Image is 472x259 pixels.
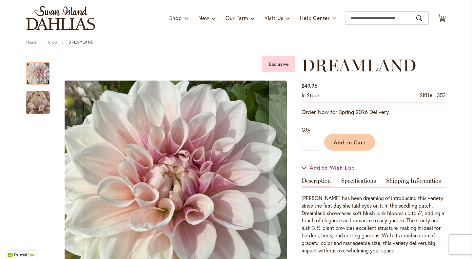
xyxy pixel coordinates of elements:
span: Add to Wish List [310,164,355,171]
span: Visit Us [265,14,284,21]
a: store logo [26,6,95,30]
iframe: Launch Accessibility Center [5,236,23,254]
a: Shop [48,40,57,45]
p: Order Now for Spring 2026 Delivery [302,108,446,116]
p: [PERSON_NAME] has been dreaming of introducing this variety since the first day she laid eyes on ... [302,194,446,254]
span: Shop [169,14,182,21]
div: DREAMLAND [26,85,50,114]
strong: SKU [420,92,434,99]
a: Description [302,178,331,187]
span: New [198,14,209,21]
span: Our Farm [226,14,248,21]
a: Home [26,40,36,45]
button: Add to Cart [324,134,375,151]
a: Specifications [341,178,376,187]
span: DREAMLAND [302,55,416,76]
span: Help Center [300,14,330,21]
img: DREAMLAND [14,85,62,120]
span: Qty [302,126,310,133]
div: Detailed Product Info [302,178,446,254]
div: 353 [437,92,446,99]
a: Shipping Information [386,178,442,187]
a: Add to Wish List [302,164,355,171]
div: DREAMLAND [26,56,56,85]
span: $49.95 [302,82,317,89]
strong: DREAMLAND [69,40,93,45]
span: Add to Cart [334,139,366,146]
div: Exclusive [262,56,295,72]
div: Availability [302,92,320,99]
span: In stock [302,92,320,99]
